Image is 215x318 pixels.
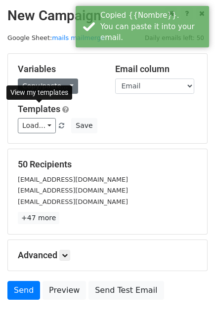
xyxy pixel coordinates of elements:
a: Load... [18,118,56,133]
a: Templates [18,104,60,114]
h5: Variables [18,64,100,75]
h5: Advanced [18,250,197,261]
h5: Email column [115,64,198,75]
button: Save [71,118,97,133]
h5: 50 Recipients [18,159,197,170]
a: Send [7,281,40,300]
a: mails mailmerge [52,34,105,41]
a: Preview [43,281,86,300]
small: [EMAIL_ADDRESS][DOMAIN_NAME] [18,198,128,205]
h2: New Campaign [7,7,208,24]
a: +47 more [18,212,59,224]
a: Copy/paste... [18,79,78,94]
small: [EMAIL_ADDRESS][DOMAIN_NAME] [18,187,128,194]
div: Copied {{Nombre}}. You can paste it into your email. [100,10,205,43]
div: View my templates [6,85,72,100]
div: Widget de chat [166,271,215,318]
iframe: Chat Widget [166,271,215,318]
a: Send Test Email [88,281,164,300]
small: Google Sheet: [7,34,105,41]
small: [EMAIL_ADDRESS][DOMAIN_NAME] [18,176,128,183]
